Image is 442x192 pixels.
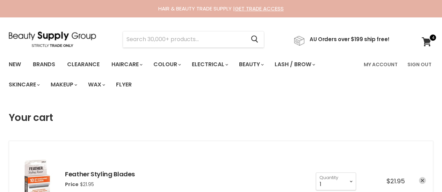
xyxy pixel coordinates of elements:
[235,5,284,12] a: GET TRADE ACCESS
[234,57,268,72] a: Beauty
[187,57,232,72] a: Electrical
[106,57,147,72] a: Haircare
[407,159,435,185] iframe: Gorgias live chat messenger
[9,112,53,123] h1: Your cart
[62,57,105,72] a: Clearance
[28,57,60,72] a: Brands
[269,57,319,72] a: Lash / Brow
[360,57,402,72] a: My Account
[111,77,137,92] a: Flyer
[3,77,44,92] a: Skincare
[80,181,94,188] span: $21.95
[123,31,264,48] form: Product
[3,54,360,95] ul: Main menu
[386,177,405,185] span: $21.95
[316,172,356,190] select: Quantity
[83,77,109,92] a: Wax
[123,31,245,47] input: Search
[148,57,185,72] a: Colour
[45,77,81,92] a: Makeup
[65,181,79,188] span: Price
[403,57,436,72] a: Sign Out
[245,31,264,47] button: Search
[65,170,135,178] a: Feather Styling Blades
[3,57,26,72] a: New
